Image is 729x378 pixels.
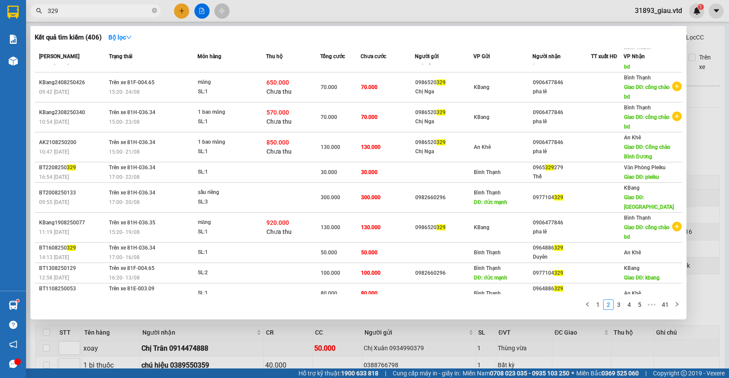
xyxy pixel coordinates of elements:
[624,105,651,111] span: Bình Thạnh
[533,138,591,147] div: 0906477846
[7,18,77,28] div: c thương
[39,218,106,227] div: KBang1908250077
[7,7,77,18] div: KBang
[614,300,624,309] a: 3
[361,84,378,90] span: 70.000
[624,290,641,296] span: An Khê
[624,84,670,100] span: Giao DĐ: cổng chào bd
[645,299,659,310] span: •••
[39,78,106,87] div: KBang2408250426
[39,149,69,155] span: 10:47 [DATE]
[361,224,381,230] span: 130.000
[591,53,617,59] span: TT xuất HĐ
[554,245,563,251] span: 329
[198,289,263,298] div: SL: 1
[533,253,591,262] div: Duyên
[437,224,446,230] span: 329
[582,299,593,310] button: left
[593,300,603,309] a: 1
[624,275,660,281] span: Giao DĐ: kbang
[109,119,140,125] span: 15:00 - 23/08
[320,53,345,59] span: Tổng cước
[198,168,263,177] div: SL: 1
[582,299,593,310] li: Previous Page
[198,227,263,237] div: SL: 1
[9,321,17,329] span: question-circle
[197,53,221,59] span: Món hàng
[95,40,138,56] span: hòa lân
[415,53,439,59] span: Người gửi
[39,53,79,59] span: [PERSON_NAME]
[474,290,501,296] span: Bình Thạnh
[7,6,19,19] img: logo-vxr
[266,219,289,226] span: 920.000
[624,144,671,160] span: Giao DĐ: Cổng chào Bình Dương
[624,250,641,256] span: An Khê
[109,164,155,171] span: Trên xe 81H-036.34
[67,164,76,171] span: 329
[36,8,42,14] span: search
[109,190,155,196] span: Trên xe 81H-036.34
[39,188,106,197] div: BT2008250133
[82,61,154,73] div: 120.000
[35,33,102,42] h3: Kết quả tìm kiếm ( 406 )
[109,275,140,281] span: 16:20 - 13/08
[533,87,591,96] div: pha lê
[474,190,501,196] span: Bình Thạnh
[473,53,490,59] span: VP Gửi
[321,114,337,120] span: 70.000
[474,169,501,175] span: Bình Thạnh
[198,218,263,227] div: măng
[361,194,381,201] span: 300.000
[415,117,473,126] div: Chị Nga
[321,290,337,296] span: 80.000
[361,53,386,59] span: Chưa cước
[109,79,154,85] span: Trên xe 81F-004.65
[266,88,292,95] span: Chưa thu
[9,360,17,368] span: message
[437,139,446,145] span: 329
[102,30,139,44] button: Bộ lọcdown
[415,78,473,87] div: 0986520
[39,199,69,205] span: 09:55 [DATE]
[126,34,132,40] span: down
[321,169,337,175] span: 30.000
[16,299,19,302] sup: 1
[83,18,153,28] div: hương
[533,284,591,293] div: 0964886
[533,78,591,87] div: 0906477846
[83,45,95,54] span: DĐ:
[266,53,282,59] span: Thu hộ
[437,79,446,85] span: 329
[83,7,153,18] div: Bình Thạnh
[474,84,489,90] span: KBang
[624,185,640,191] span: KBang
[9,340,17,348] span: notification
[321,250,337,256] span: 50.000
[198,87,263,97] div: SL: 1
[554,270,563,276] span: 329
[624,164,666,171] span: Văn Phòng Pleiku
[533,293,591,302] div: Duyên
[361,250,378,256] span: 50.000
[672,112,682,121] span: plus-circle
[533,172,591,181] div: Thế
[9,35,18,44] img: solution-icon
[109,139,155,145] span: Trên xe 81H-036.34
[39,89,69,95] span: 09:42 [DATE]
[266,79,289,86] span: 650.000
[415,147,473,156] div: Chị Nga
[39,119,69,125] span: 10:54 [DATE]
[109,229,140,235] span: 15:20 - 19/08
[39,264,106,273] div: BT1308250129
[109,220,155,226] span: Trên xe 81H-036.35
[109,286,154,292] span: Trên xe 81E-003.09
[48,6,150,16] input: Tìm tên, số ĐT hoặc mã đơn
[109,245,155,251] span: Trên xe 81H-036.34
[554,286,563,292] span: 329
[672,299,682,310] li: Next Page
[321,194,340,201] span: 300.000
[82,63,94,72] span: CC :
[659,299,672,310] li: 41
[83,28,153,40] div: 0972999076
